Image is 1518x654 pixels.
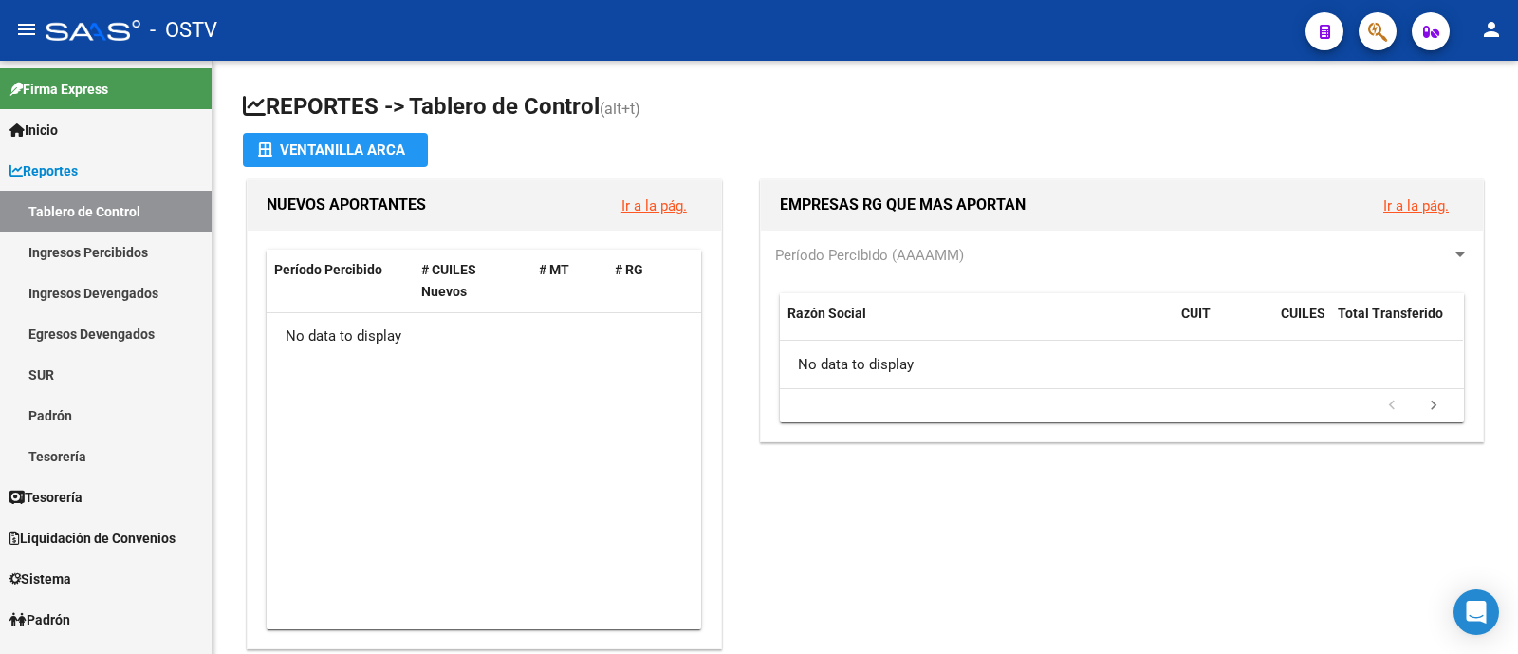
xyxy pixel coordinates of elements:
h1: REPORTES -> Tablero de Control [243,91,1488,124]
span: Liquidación de Convenios [9,528,176,549]
span: Padrón [9,609,70,630]
datatable-header-cell: # MT [531,250,607,312]
button: Ventanilla ARCA [243,133,428,167]
span: # RG [615,262,643,277]
a: go to next page [1416,396,1452,417]
datatable-header-cell: Razón Social [780,293,1174,356]
span: Período Percibido (AAAAMM) [775,247,964,264]
span: # CUILES Nuevos [421,262,476,299]
a: Ir a la pág. [1383,197,1449,215]
datatable-header-cell: # RG [607,250,683,312]
div: Ventanilla ARCA [258,133,413,167]
span: CUIT [1181,306,1211,321]
span: Período Percibido [274,262,382,277]
div: No data to display [780,341,1463,388]
a: go to previous page [1374,396,1410,417]
div: Open Intercom Messenger [1453,589,1499,635]
div: No data to display [267,313,701,361]
span: - OSTV [150,9,217,51]
datatable-header-cell: Período Percibido [267,250,414,312]
span: Inicio [9,120,58,140]
mat-icon: menu [15,18,38,41]
span: # MT [539,262,569,277]
span: Reportes [9,160,78,181]
span: Firma Express [9,79,108,100]
span: CUILES [1281,306,1325,321]
span: Razón Social [787,306,866,321]
mat-icon: person [1480,18,1503,41]
datatable-header-cell: Total Transferido [1330,293,1463,356]
span: Total Transferido [1338,306,1443,321]
datatable-header-cell: CUILES [1273,293,1330,356]
datatable-header-cell: # CUILES Nuevos [414,250,532,312]
span: (alt+t) [600,100,640,118]
span: Tesorería [9,487,83,508]
datatable-header-cell: CUIT [1174,293,1273,356]
button: Ir a la pág. [1368,188,1464,223]
button: Ir a la pág. [606,188,702,223]
a: Ir a la pág. [621,197,687,215]
span: Sistema [9,569,71,589]
span: NUEVOS APORTANTES [267,196,426,214]
span: EMPRESAS RG QUE MAS APORTAN [780,196,1026,214]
